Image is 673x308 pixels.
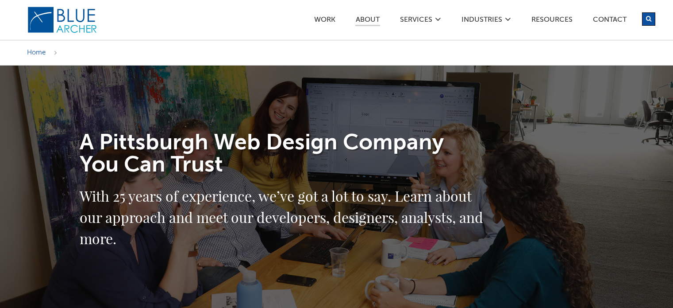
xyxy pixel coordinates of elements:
[80,185,487,249] h2: With 25 years of experience, we’ve got a lot to say. Learn about our approach and meet our develo...
[400,16,433,26] a: SERVICES
[27,6,98,34] img: Blue Archer Logo
[355,16,380,26] a: ABOUT
[27,49,46,56] a: Home
[592,16,627,26] a: Contact
[531,16,573,26] a: Resources
[314,16,336,26] a: Work
[461,16,503,26] a: Industries
[80,132,487,176] h1: A Pittsburgh Web Design Company You Can Trust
